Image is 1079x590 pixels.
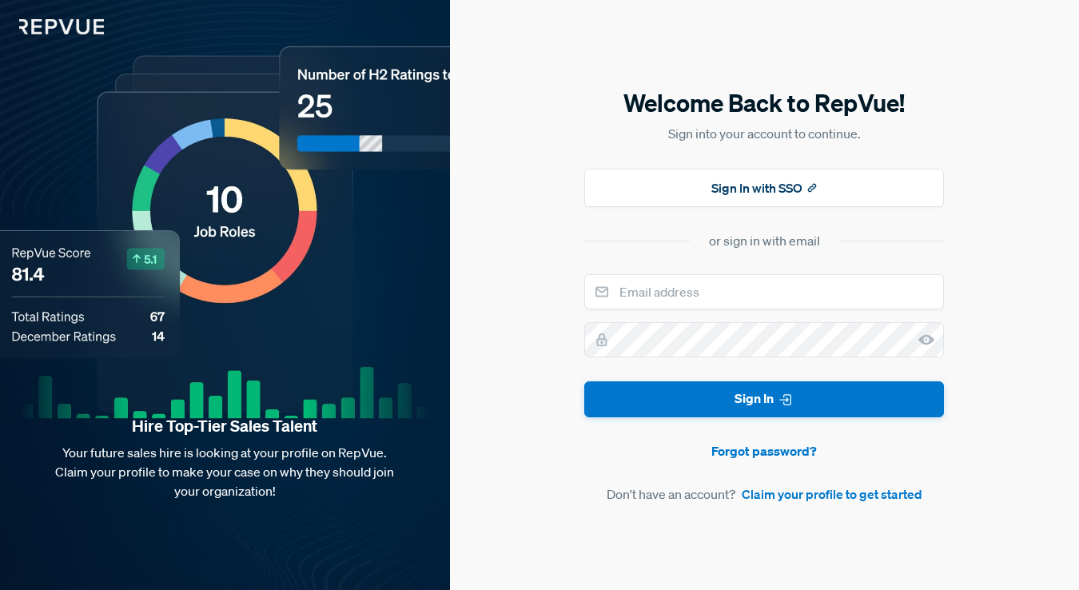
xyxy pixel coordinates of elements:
[742,484,922,504] a: Claim your profile to get started
[26,443,424,500] p: Your future sales hire is looking at your profile on RepVue. Claim your profile to make your case...
[584,381,944,417] button: Sign In
[584,484,944,504] article: Don't have an account?
[584,274,944,309] input: Email address
[584,124,944,143] p: Sign into your account to continue.
[584,441,944,460] a: Forgot password?
[584,86,944,120] h5: Welcome Back to RepVue!
[709,231,820,250] div: or sign in with email
[584,169,944,207] button: Sign In with SSO
[26,416,424,437] strong: Hire Top-Tier Sales Talent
